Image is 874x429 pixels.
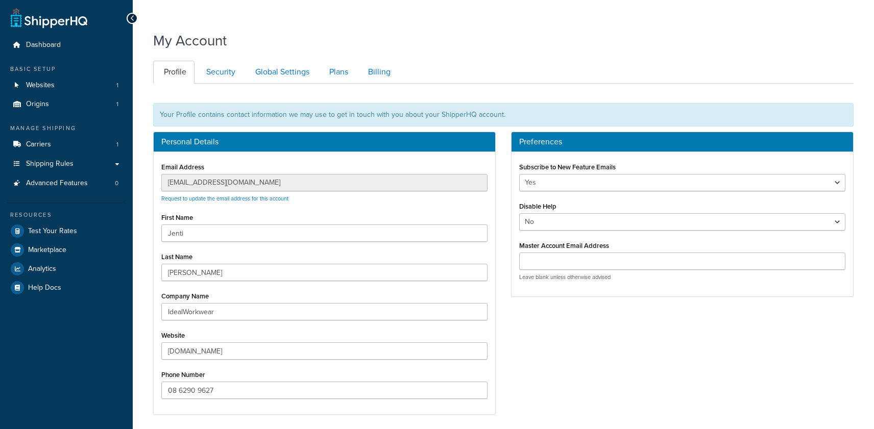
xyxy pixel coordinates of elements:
span: 1 [116,140,118,149]
a: Global Settings [245,61,318,84]
label: Email Address [161,163,204,171]
span: Origins [26,100,49,109]
a: ShipperHQ Home [11,8,87,28]
li: Carriers [8,135,125,154]
a: Request to update the email address for this account [161,194,288,203]
li: Websites [8,76,125,95]
li: Origins [8,95,125,114]
span: Dashboard [26,41,61,49]
a: Analytics [8,260,125,278]
a: Test Your Rates [8,222,125,240]
label: Subscribe to New Feature Emails [519,163,616,171]
a: Plans [319,61,356,84]
div: Resources [8,211,125,219]
span: Advanced Features [26,179,88,188]
a: Carriers 1 [8,135,125,154]
a: Billing [357,61,399,84]
a: Dashboard [8,36,125,55]
span: Help Docs [28,284,61,292]
a: Marketplace [8,241,125,259]
span: Marketplace [28,246,66,255]
label: Company Name [161,292,209,300]
a: Advanced Features 0 [8,174,125,193]
span: Websites [26,81,55,90]
a: Help Docs [8,279,125,297]
a: Security [196,61,244,84]
a: Origins 1 [8,95,125,114]
div: Manage Shipping [8,124,125,133]
label: Phone Number [161,371,205,378]
p: Leave blank unless otherwise advised [519,273,845,281]
label: Last Name [161,253,192,261]
span: Test Your Rates [28,227,77,236]
label: Master Account Email Address [519,242,609,249]
h3: Personal Details [161,137,488,146]
span: 1 [116,81,118,90]
label: Disable Help [519,203,556,210]
div: Your Profile contains contact information we may use to get in touch with you about your ShipperH... [153,103,854,127]
a: Websites 1 [8,76,125,95]
span: Analytics [28,265,56,273]
a: Shipping Rules [8,155,125,173]
label: First Name [161,214,193,221]
span: Shipping Rules [26,160,74,168]
span: 0 [115,179,118,188]
h1: My Account [153,31,227,51]
span: 1 [116,100,118,109]
span: Carriers [26,140,51,149]
label: Website [161,332,185,339]
li: Advanced Features [8,174,125,193]
a: Profile [153,61,195,84]
h3: Preferences [519,137,845,146]
div: Basic Setup [8,65,125,73]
